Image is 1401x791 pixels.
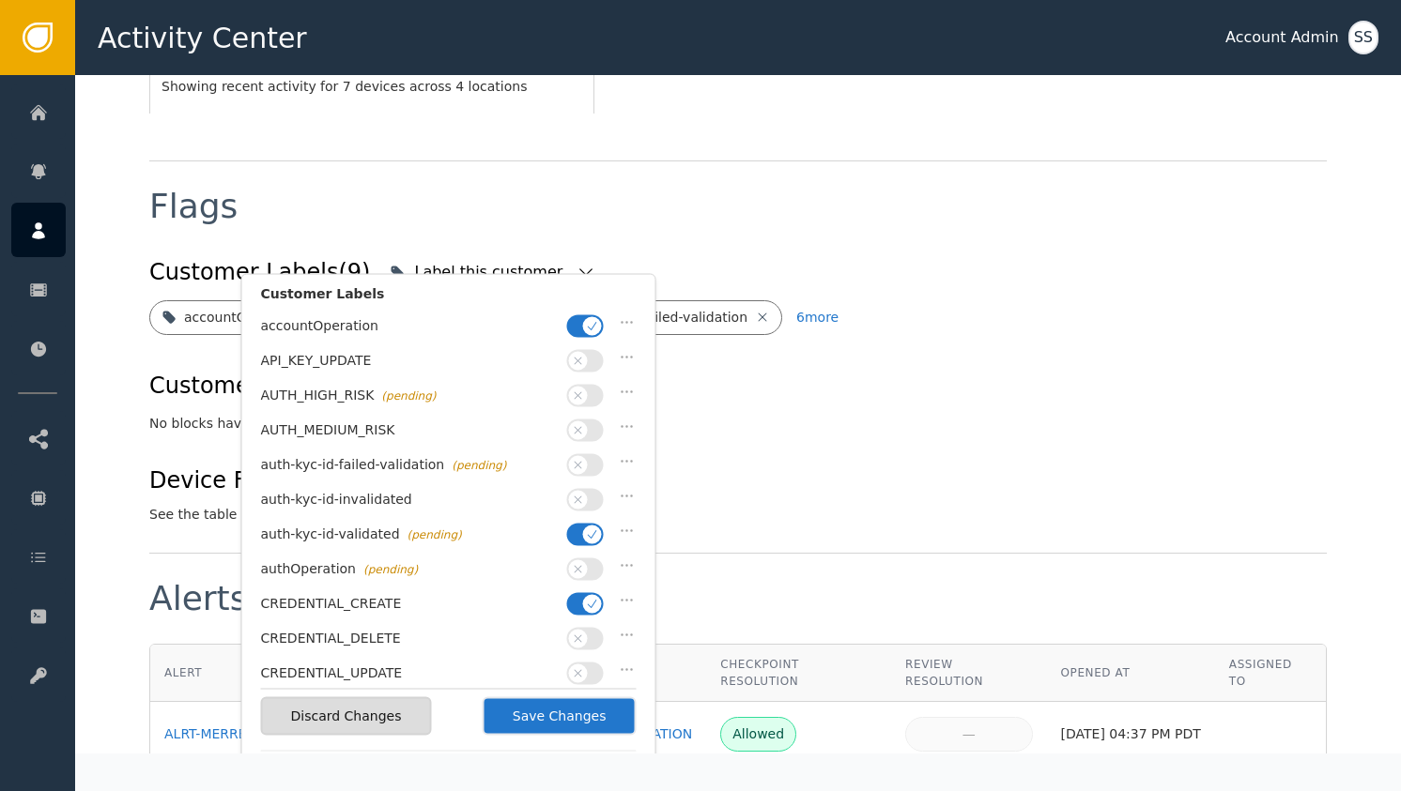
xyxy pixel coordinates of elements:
[891,645,1046,702] th: Review Resolution
[150,645,318,702] th: Alert
[363,563,418,576] span: (pending)
[385,251,600,293] button: Label this customer
[1061,724,1201,744] div: [DATE] 04:37 PM PDT
[261,351,558,371] div: API_KEY_UPDATE
[162,77,582,97] div: Showing recent activity for 7 devices across 4 locations
[261,420,558,440] div: AUTH_MEDIUM_RISK
[1215,645,1326,702] th: Assigned To
[1348,21,1378,54] button: SS
[261,316,558,336] div: accountOperation
[149,190,238,223] div: Flags
[261,525,558,544] div: auth-kyc-id-validated
[149,505,654,525] div: See the table below for details on device flags associated with this customer
[149,369,371,403] div: Customer Blocks (0)
[261,386,558,405] div: AUTH_HIGH_RISK
[261,663,558,683] div: CREDENTIAL_UPDATE
[149,255,370,289] div: Customer Labels (9)
[706,645,891,702] th: Checkpoint Resolution
[1225,26,1339,49] div: Account Admin
[796,300,839,335] button: 6more
[1047,645,1215,702] th: Opened At
[408,528,462,541] span: (pending)
[414,261,567,283] div: Label this customer
[483,697,637,736] button: Save Changes
[164,724,304,744] a: ALRT-MERRBS4HABZJ
[149,414,1327,434] div: No blocks have been applied to this customer
[917,724,1020,744] div: —
[261,455,558,475] div: auth-kyc-id-failed-validation
[261,490,558,510] div: auth-kyc-id-invalidated
[184,308,301,327] div: accountOperation
[98,17,307,59] span: Activity Center
[149,582,306,616] div: Alerts (1)
[452,459,506,472] span: (pending)
[261,629,558,648] div: CREDENTIAL_DELETE
[261,284,637,313] div: Customer Labels
[261,559,558,579] div: authOperation
[261,594,558,614] div: CREDENTIAL_CREATE
[381,389,436,403] span: (pending)
[732,724,784,744] div: Allowed
[149,464,654,497] div: Device Flags (4)
[261,697,432,736] button: Discard Changes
